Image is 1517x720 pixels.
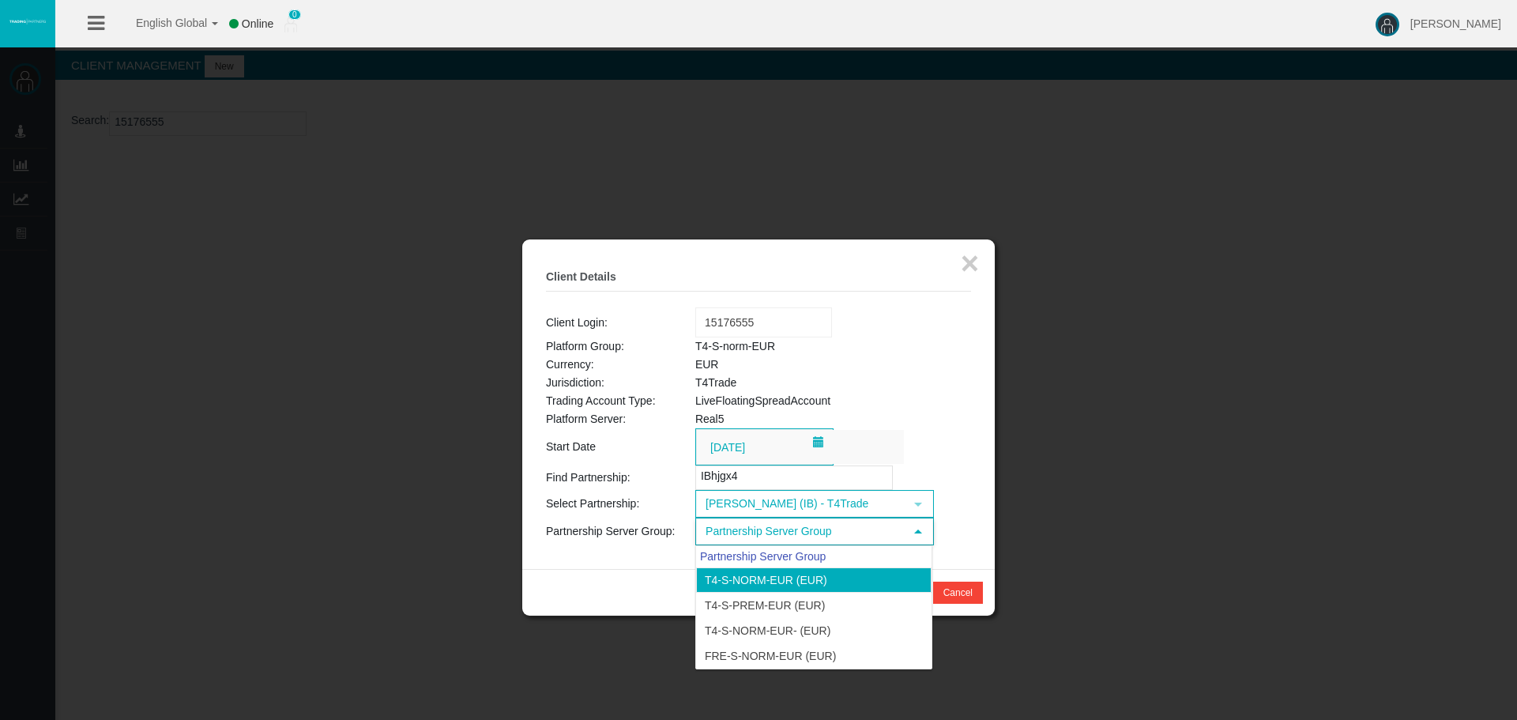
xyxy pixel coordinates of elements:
li: FRE-S-norm-EUR (EUR) [696,643,932,669]
span: Select Partnership: [546,497,639,510]
span: Online [242,17,273,30]
img: user-image [1376,13,1399,36]
td: Currency: [546,356,695,374]
span: English Global [115,17,207,29]
li: T4-S-norm-EUR (EUR) [696,567,932,593]
span: Partnership Server Group [697,519,904,544]
img: logo.svg [8,18,47,25]
li: T4-S-Prem-EUR (EUR) [696,593,932,618]
span: 0 [288,9,301,20]
span: select [912,498,924,511]
span: LiveFloatingSpreadAccount [695,394,830,407]
span: [PERSON_NAME] [1410,17,1501,30]
td: Client Login: [546,307,695,337]
button: Cancel [933,582,983,604]
b: Client Details [546,270,616,283]
span: Find Partnership: [546,471,631,484]
td: Platform Group: [546,337,695,356]
span: Partnership Server Group: [546,525,675,537]
img: user_small.png [284,17,297,32]
span: [PERSON_NAME] (IB) - T4Trade [697,492,904,516]
li: T4-S-norm-EUR- (EUR) [696,618,932,643]
td: Platform Server: [546,410,695,428]
span: T4Trade [695,376,736,389]
button: × [961,247,979,279]
td: Start Date [546,428,695,466]
span: Real5 [695,413,725,425]
span: EUR [695,358,719,371]
td: Jurisdiction: [546,374,695,392]
span: T4-S-norm-EUR [695,340,775,352]
div: Partnership Server Group [696,546,932,567]
span: select [912,526,924,538]
td: Trading Account Type: [546,392,695,410]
